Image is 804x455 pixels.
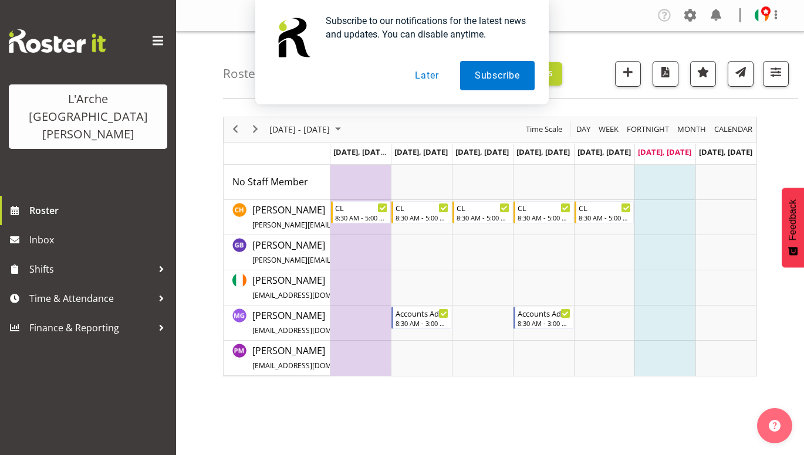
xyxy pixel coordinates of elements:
[335,202,388,213] div: CL
[330,165,756,376] table: Timeline Week of September 27, 2025
[252,255,479,265] span: [PERSON_NAME][EMAIL_ADDRESS][DOMAIN_NAME][PERSON_NAME]
[597,122,620,137] span: Week
[265,117,348,142] div: September 22 - 28, 2025
[524,122,565,137] button: Time Scale
[29,290,153,307] span: Time & Attendance
[396,213,448,222] div: 8:30 AM - 5:00 PM
[252,239,526,266] span: [PERSON_NAME]
[252,344,471,371] span: [PERSON_NAME]
[252,273,471,301] a: [PERSON_NAME][EMAIL_ADDRESS][DOMAIN_NAME][PERSON_NAME]
[676,122,707,137] span: Month
[579,202,631,213] div: CL
[514,307,573,329] div: Michelle Gillard"s event - Accounts Admin Begin From Thursday, September 25, 2025 at 8:30:00 AM G...
[269,14,316,61] img: notification icon
[394,147,448,157] span: [DATE], [DATE]
[333,147,393,157] span: [DATE], [DATE]
[252,274,471,301] span: [PERSON_NAME]
[525,122,563,137] span: Time Scale
[252,308,416,337] a: [PERSON_NAME][EMAIL_ADDRESS][DOMAIN_NAME]
[396,318,448,328] div: 8:30 AM - 3:00 PM
[245,117,265,142] div: next period
[769,420,781,432] img: help-xxl-2.png
[252,325,369,335] span: [EMAIL_ADDRESS][DOMAIN_NAME]
[460,61,535,90] button: Subscribe
[224,200,330,235] td: Christopher Hill resource
[252,203,526,230] span: [PERSON_NAME]
[224,235,330,270] td: Gillian Bradshaw resource
[452,201,512,223] div: Christopher Hill"s event - CL Begin From Wednesday, September 24, 2025 at 8:30:00 AM GMT+12:00 En...
[514,201,573,223] div: Christopher Hill"s event - CL Begin From Thursday, September 25, 2025 at 8:30:00 AM GMT+12:00 End...
[252,203,526,231] a: [PERSON_NAME][PERSON_NAME][EMAIL_ADDRESS][DOMAIN_NAME][PERSON_NAME]
[675,122,708,137] button: Timeline Month
[29,202,170,219] span: Roster
[29,231,170,249] span: Inbox
[579,213,631,222] div: 8:30 AM - 5:00 PM
[252,220,479,230] span: [PERSON_NAME][EMAIL_ADDRESS][DOMAIN_NAME][PERSON_NAME]
[224,165,330,200] td: No Staff Member resource
[232,175,308,189] a: No Staff Member
[252,238,526,266] a: [PERSON_NAME][PERSON_NAME][EMAIL_ADDRESS][DOMAIN_NAME][PERSON_NAME]
[248,122,264,137] button: Next
[224,270,330,305] td: Karen Herbert resource
[699,147,752,157] span: [DATE], [DATE]
[225,117,245,142] div: previous period
[396,307,448,319] div: Accounts Admin
[252,361,424,371] span: [EMAIL_ADDRESS][DOMAIN_NAME][PERSON_NAME]
[396,202,448,213] div: CL
[457,213,509,222] div: 8:30 AM - 5:00 PM
[575,122,592,137] span: Day
[597,122,621,137] button: Timeline Week
[29,319,153,337] span: Finance & Reporting
[228,122,244,137] button: Previous
[268,122,331,137] span: [DATE] - [DATE]
[626,122,670,137] span: Fortnight
[516,147,570,157] span: [DATE], [DATE]
[232,175,308,188] span: No Staff Member
[788,199,798,240] span: Feedback
[252,309,416,336] span: [PERSON_NAME]
[223,117,757,376] div: Timeline Week of September 27, 2025
[455,147,509,157] span: [DATE], [DATE]
[224,305,330,341] td: Michelle Gillard resource
[518,318,570,328] div: 8:30 AM - 3:00 PM
[391,201,451,223] div: Christopher Hill"s event - CL Begin From Tuesday, September 23, 2025 at 8:30:00 AM GMT+12:00 Ends...
[252,344,471,372] a: [PERSON_NAME][EMAIL_ADDRESS][DOMAIN_NAME][PERSON_NAME]
[316,14,535,41] div: Subscribe to our notifications for the latest news and updates. You can disable anytime.
[252,290,424,300] span: [EMAIL_ADDRESS][DOMAIN_NAME][PERSON_NAME]
[625,122,671,137] button: Fortnight
[29,260,153,278] span: Shifts
[712,122,755,137] button: Month
[782,188,804,267] button: Feedback - Show survey
[400,61,453,90] button: Later
[713,122,754,137] span: calendar
[457,202,509,213] div: CL
[575,122,593,137] button: Timeline Day
[518,307,570,319] div: Accounts Admin
[575,201,634,223] div: Christopher Hill"s event - CL Begin From Friday, September 26, 2025 at 8:30:00 AM GMT+12:00 Ends ...
[224,341,330,376] td: Priyadharshini Mani resource
[518,213,570,222] div: 8:30 AM - 5:00 PM
[268,122,346,137] button: September 2025
[335,213,388,222] div: 8:30 AM - 5:00 PM
[638,147,691,157] span: [DATE], [DATE]
[518,202,570,213] div: CL
[577,147,631,157] span: [DATE], [DATE]
[21,90,156,143] div: L'Arche [GEOGRAPHIC_DATA][PERSON_NAME]
[391,307,451,329] div: Michelle Gillard"s event - Accounts Admin Begin From Tuesday, September 23, 2025 at 8:30:00 AM GM...
[331,201,391,223] div: Christopher Hill"s event - CL Begin From Monday, September 22, 2025 at 8:30:00 AM GMT+12:00 Ends ...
